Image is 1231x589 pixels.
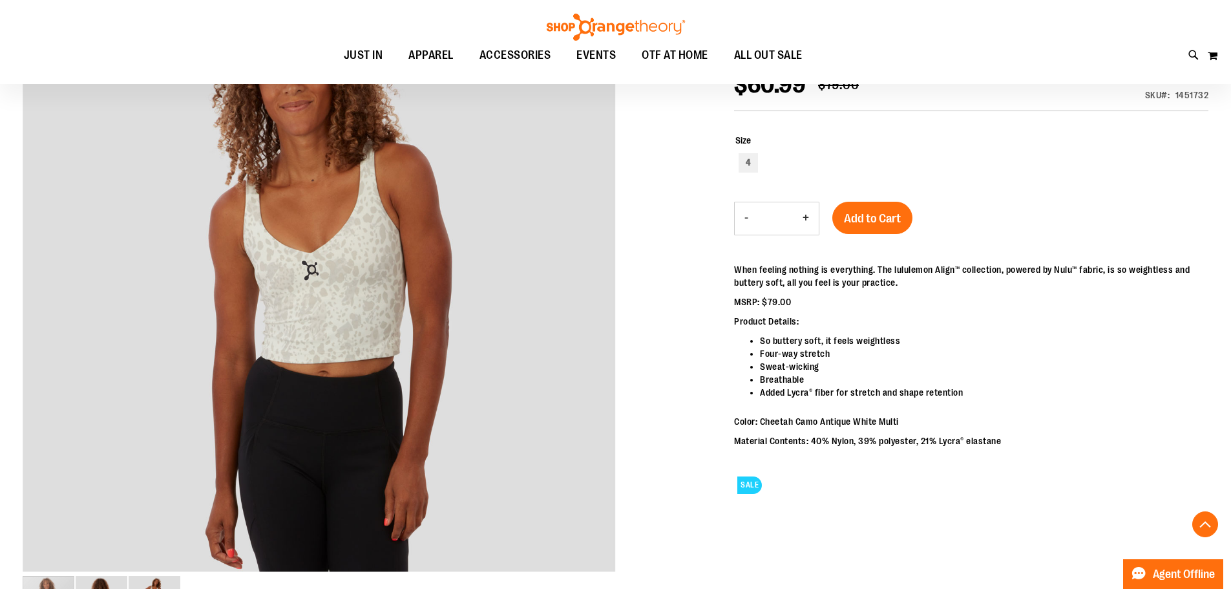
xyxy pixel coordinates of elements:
[760,373,1208,386] li: Breathable
[1192,511,1218,537] button: Back To Top
[1123,559,1223,589] button: Agent Offline
[793,202,819,235] button: Increase product quantity
[760,360,1208,373] li: Sweat-wicking
[1145,90,1170,100] strong: SKU
[734,263,1208,289] p: When feeling nothing is everything. The lululemon Align™ collection, powered by Nulu™ fabric, is ...
[758,203,793,234] input: Product quantity
[760,347,1208,360] li: Four-way stretch
[737,477,762,494] span: SALE
[734,315,1208,328] p: Product Details:
[1175,89,1209,102] div: 1451732
[344,41,383,70] span: JUST IN
[735,202,758,235] button: Decrease product quantity
[479,41,551,70] span: ACCESSORIES
[642,41,708,70] span: OTF AT HOME
[1153,568,1215,581] span: Agent Offline
[818,78,859,92] span: $79.00
[576,41,616,70] span: EVENTS
[734,434,1208,447] p: Material Contents: 40% Nylon, 39% polyester, 21% Lycra® elastane
[844,211,901,226] span: Add to Cart
[734,295,1208,308] p: MSRP: $79.00
[734,41,803,70] span: ALL OUT SALE
[760,334,1208,347] li: So buttery soft, it feels weightless
[408,41,454,70] span: APPAREL
[735,135,751,145] span: Size
[734,415,1208,428] p: Color: Cheetah Camo Antique White Multi
[832,202,912,234] button: Add to Cart
[734,72,805,98] span: $60.99
[545,14,687,41] img: Shop Orangetheory
[760,386,1208,399] li: Added Lycra® fiber for stretch and shape retention
[739,153,758,173] div: 4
